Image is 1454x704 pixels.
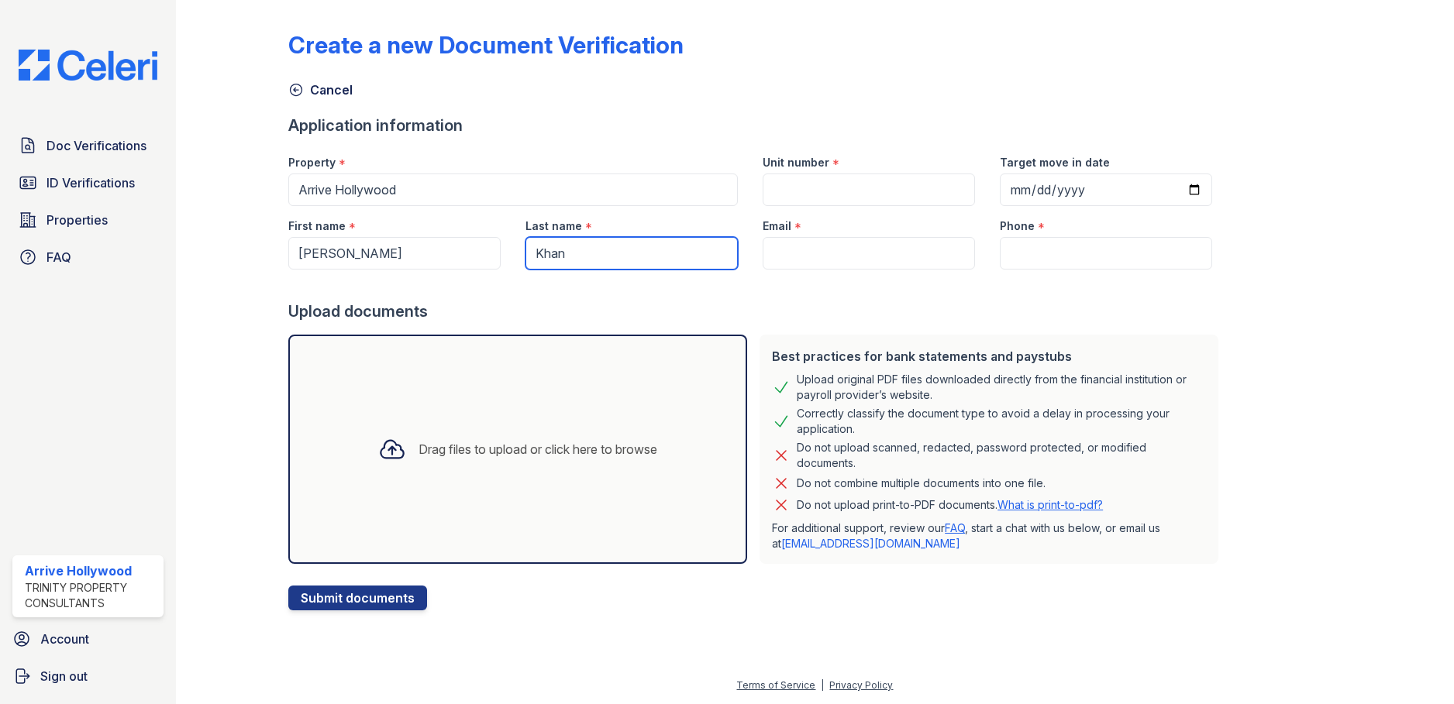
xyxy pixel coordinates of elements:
a: Sign out [6,661,170,692]
div: Create a new Document Verification [288,31,684,59]
span: Account [40,630,89,648]
label: Email [763,218,791,234]
label: Target move in date [1000,155,1110,170]
div: Best practices for bank statements and paystubs [772,347,1206,366]
p: Do not upload print-to-PDF documents. [797,497,1103,513]
span: Properties [47,211,108,229]
label: Last name [525,218,582,234]
label: Unit number [763,155,829,170]
div: Correctly classify the document type to avoid a delay in processing your application. [797,406,1206,437]
label: Property [288,155,336,170]
div: Upload original PDF files downloaded directly from the financial institution or payroll provider’... [797,372,1206,403]
a: What is print-to-pdf? [997,498,1103,511]
label: Phone [1000,218,1035,234]
a: ID Verifications [12,167,164,198]
span: Sign out [40,667,88,685]
div: Arrive Hollywood [25,561,157,580]
a: Properties [12,204,164,235]
span: Doc Verifications [47,136,146,155]
a: Privacy Policy [829,679,893,691]
a: Account [6,623,170,654]
p: For additional support, review our , start a chat with us below, or email us at [772,520,1206,551]
div: Upload documents [288,300,1225,322]
button: Submit documents [288,586,427,610]
a: Terms of Service [736,679,815,691]
div: Trinity Property Consultants [25,580,157,611]
label: First name [288,218,346,234]
span: ID Verifications [47,173,135,192]
div: Do not upload scanned, redacted, password protected, or modified documents. [797,440,1206,471]
div: Application information [288,115,1225,136]
a: FAQ [945,521,965,534]
div: Do not combine multiple documents into one file. [797,474,1046,493]
span: FAQ [47,248,71,266]
div: | [821,679,824,691]
div: Drag files to upload or click here to browse [419,440,657,458]
a: FAQ [12,242,164,273]
a: Cancel [288,81,353,99]
a: [EMAIL_ADDRESS][DOMAIN_NAME] [781,537,960,550]
a: Doc Verifications [12,130,164,161]
img: CE_Logo_Blue-a8612792a0a2168367f1c8372b55b34899dd931a85d93a1a3d3e32e68fde9ad4.png [6,50,170,81]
